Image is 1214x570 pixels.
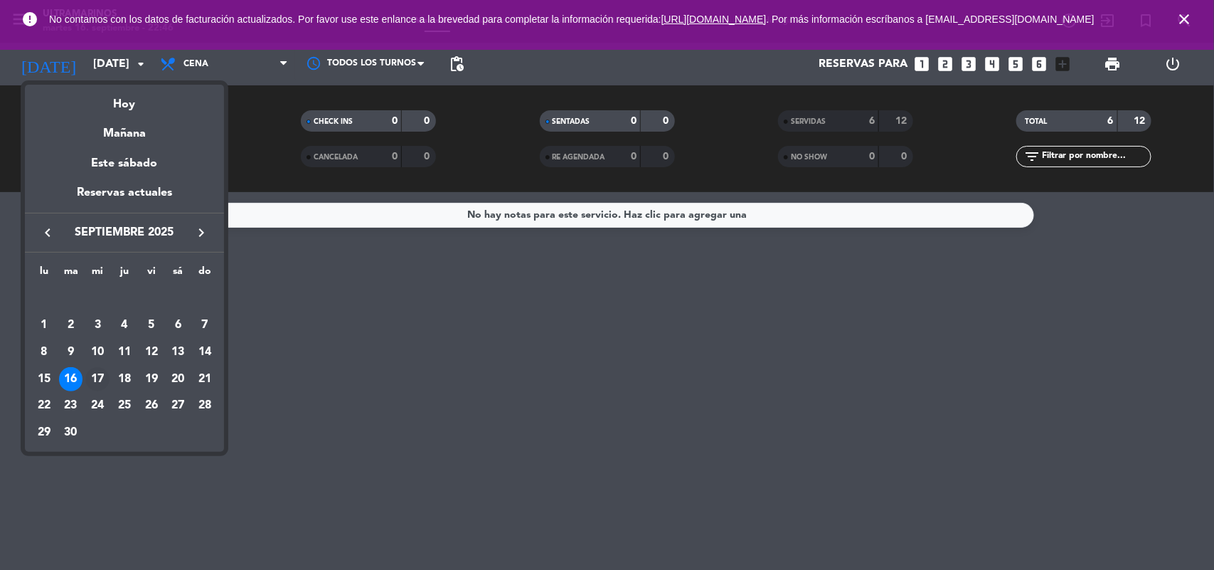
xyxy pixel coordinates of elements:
[59,421,83,445] div: 30
[32,367,56,391] div: 15
[193,340,217,364] div: 14
[165,263,192,285] th: sábado
[35,223,60,242] button: keyboard_arrow_left
[85,367,110,391] div: 17
[165,393,192,420] td: 27 de septiembre de 2025
[138,366,165,393] td: 19 de septiembre de 2025
[32,421,56,445] div: 29
[31,393,58,420] td: 22 de septiembre de 2025
[31,419,58,446] td: 29 de septiembre de 2025
[32,340,56,364] div: 8
[84,393,111,420] td: 24 de septiembre de 2025
[112,340,137,364] div: 11
[60,223,188,242] span: septiembre 2025
[191,366,218,393] td: 21 de septiembre de 2025
[58,393,85,420] td: 23 de septiembre de 2025
[32,313,56,337] div: 1
[84,339,111,366] td: 10 de septiembre de 2025
[111,312,138,339] td: 4 de septiembre de 2025
[32,394,56,418] div: 22
[191,312,218,339] td: 7 de septiembre de 2025
[31,339,58,366] td: 8 de septiembre de 2025
[166,313,190,337] div: 6
[165,339,192,366] td: 13 de septiembre de 2025
[59,367,83,391] div: 16
[165,366,192,393] td: 20 de septiembre de 2025
[31,263,58,285] th: lunes
[193,394,217,418] div: 28
[25,144,224,184] div: Este sábado
[166,340,190,364] div: 13
[58,419,85,446] td: 30 de septiembre de 2025
[111,366,138,393] td: 18 de septiembre de 2025
[166,367,190,391] div: 20
[191,393,218,420] td: 28 de septiembre de 2025
[112,367,137,391] div: 18
[138,263,165,285] th: viernes
[85,340,110,364] div: 10
[84,263,111,285] th: miércoles
[112,394,137,418] div: 25
[139,367,164,391] div: 19
[138,393,165,420] td: 26 de septiembre de 2025
[191,339,218,366] td: 14 de septiembre de 2025
[193,367,217,391] div: 21
[191,263,218,285] th: domingo
[25,184,224,213] div: Reservas actuales
[139,394,164,418] div: 26
[58,339,85,366] td: 9 de septiembre de 2025
[112,313,137,337] div: 4
[165,312,192,339] td: 6 de septiembre de 2025
[111,263,138,285] th: jueves
[138,339,165,366] td: 12 de septiembre de 2025
[139,340,164,364] div: 12
[138,312,165,339] td: 5 de septiembre de 2025
[58,263,85,285] th: martes
[84,366,111,393] td: 17 de septiembre de 2025
[111,393,138,420] td: 25 de septiembre de 2025
[59,394,83,418] div: 23
[166,394,190,418] div: 27
[85,394,110,418] div: 24
[84,312,111,339] td: 3 de septiembre de 2025
[58,366,85,393] td: 16 de septiembre de 2025
[111,339,138,366] td: 11 de septiembre de 2025
[193,224,210,241] i: keyboard_arrow_right
[25,114,224,143] div: Mañana
[58,312,85,339] td: 2 de septiembre de 2025
[85,313,110,337] div: 3
[193,313,217,337] div: 7
[31,366,58,393] td: 15 de septiembre de 2025
[39,224,56,241] i: keyboard_arrow_left
[31,285,218,312] td: SEP.
[59,340,83,364] div: 9
[25,85,224,114] div: Hoy
[139,313,164,337] div: 5
[188,223,214,242] button: keyboard_arrow_right
[31,312,58,339] td: 1 de septiembre de 2025
[59,313,83,337] div: 2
